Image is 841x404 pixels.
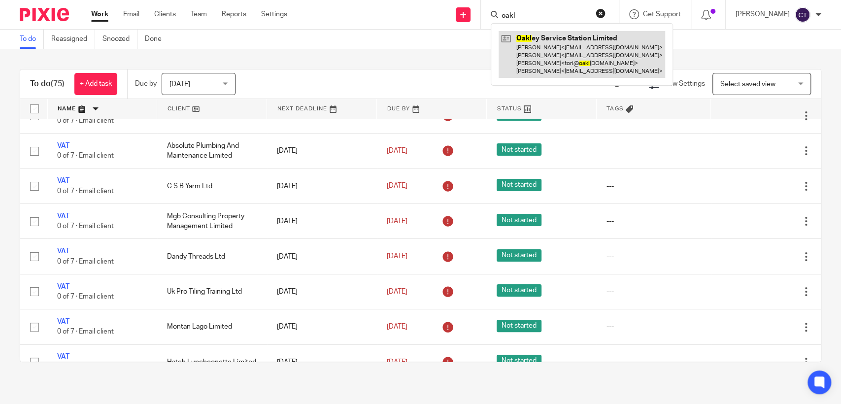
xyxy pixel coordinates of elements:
a: VAT [57,283,69,290]
h1: To do [30,79,65,89]
span: [DATE] [387,183,407,190]
a: VAT [57,177,69,184]
a: Snoozed [102,30,137,49]
span: 0 of 7 · Email client [57,329,114,336]
a: VAT [57,213,69,220]
span: [DATE] [387,112,407,119]
td: [DATE] [267,274,377,309]
span: Select saved view [720,81,775,88]
span: 0 of 7 · Email client [57,188,114,195]
td: [DATE] [267,309,377,344]
span: Not started [497,249,541,262]
div: --- [606,357,701,367]
div: --- [606,216,701,226]
a: Done [145,30,169,49]
td: Hatch Luncheonette Limited [157,344,267,379]
span: [DATE] [387,147,407,154]
span: Not started [497,284,541,297]
a: Work [91,9,108,19]
img: svg%3E [795,7,810,23]
a: VAT [57,142,69,149]
span: 0 of 7 · Email client [57,258,114,265]
span: Not started [497,355,541,367]
span: (75) [51,80,65,88]
div: --- [606,146,701,156]
a: Clients [154,9,176,19]
a: Team [191,9,207,19]
span: [DATE] [387,288,407,295]
span: [DATE] [387,253,407,260]
span: Tags [606,106,623,111]
a: Email [123,9,139,19]
span: [DATE] [387,359,407,366]
span: 0 of 7 · Email client [57,223,114,230]
td: [DATE] [267,168,377,203]
span: 0 of 7 · Email client [57,153,114,160]
input: Search [501,12,589,21]
a: + Add task [74,73,117,95]
td: Dandy Threads Ltd [157,239,267,274]
span: Not started [497,143,541,156]
p: [PERSON_NAME] [736,9,790,19]
span: Not started [497,214,541,226]
td: C S B Yarm Ltd [157,168,267,203]
div: --- [606,181,701,191]
td: [DATE] [267,204,377,239]
td: Montan Lago Limited [157,309,267,344]
td: Mgb Consulting Property Management Limited [157,204,267,239]
a: VAT [57,353,69,360]
td: Absolute Plumbing And Maintenance Limited [157,134,267,168]
span: [DATE] [387,323,407,330]
a: To do [20,30,44,49]
td: [DATE] [267,134,377,168]
td: [DATE] [267,344,377,379]
span: [DATE] [169,81,190,88]
span: Not started [497,179,541,191]
span: 0 of 7 · Email client [57,117,114,124]
span: 0 of 7 · Email client [57,293,114,300]
div: --- [606,252,701,262]
a: VAT [57,318,69,325]
a: Reassigned [51,30,95,49]
div: --- [606,322,701,332]
p: Due by [135,79,157,89]
div: --- [606,287,701,297]
img: Pixie [20,8,69,21]
a: VAT [57,248,69,255]
span: Not started [497,320,541,332]
span: View Settings [663,80,705,87]
span: [DATE] [387,218,407,225]
span: Get Support [643,11,681,18]
td: [DATE] [267,239,377,274]
a: Reports [222,9,246,19]
a: Settings [261,9,287,19]
button: Clear [596,8,606,18]
td: Uk Pro Tiling Training Ltd [157,274,267,309]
